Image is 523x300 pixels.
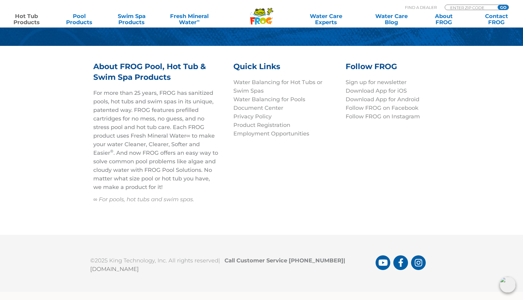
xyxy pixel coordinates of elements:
a: FROG Products Instagram Page [411,255,426,270]
a: Download App for iOS [346,87,407,94]
p: Find A Dealer [405,5,437,10]
a: AboutFROG [424,13,465,25]
span: | [343,257,345,264]
input: GO [498,5,509,10]
a: Fresh MineralWater∞ [164,13,215,25]
sup: ∞ [197,18,200,23]
a: Water Balancing for Pools [233,96,305,103]
p: (Sorry, we couldn’t resist.) Stay up-to-date with new product information, tips and more from FRO... [90,9,317,29]
a: FROG Products Facebook Page [393,255,408,270]
a: Follow FROG on Facebook [346,105,418,111]
a: Product Registration [233,122,290,128]
a: Water Balancing for Hot Tubs or Swim Spas [233,79,322,94]
a: Water CareExperts [293,13,359,25]
img: openIcon [500,277,516,293]
p: For more than 25 years, FROG has sanitized pools, hot tubs and swim spas in its unique, patented ... [93,89,218,191]
input: Zip Code Form [450,5,491,10]
a: Water CareBlog [371,13,412,25]
a: Follow FROG on Instagram [346,113,420,120]
a: [DOMAIN_NAME] [90,266,139,272]
p: ©2025 King Technology, Inc. All rights reserved [90,253,376,273]
em: ∞ For pools, hot tubs and swim spas. [93,196,194,203]
a: Swim SpaProducts [111,13,152,25]
sup: ® [110,149,113,154]
a: Sign up for newsletter [346,79,406,86]
b: Call Customer Service [PHONE_NUMBER] [224,257,348,264]
a: Document Center [233,105,283,111]
a: Hot TubProducts [6,13,47,25]
h3: Follow FROG [346,61,422,78]
h3: About FROG Pool, Hot Tub & Swim Spa Products [93,61,218,89]
span: | [218,257,220,264]
h3: Quick Links [233,61,338,78]
a: Employment Opportunities [233,130,309,137]
a: PoolProducts [59,13,100,25]
a: Privacy Policy [233,113,272,120]
a: ContactFROG [476,13,517,25]
a: Download App for Android [346,96,419,103]
a: FROG Products You Tube Page [376,255,390,270]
